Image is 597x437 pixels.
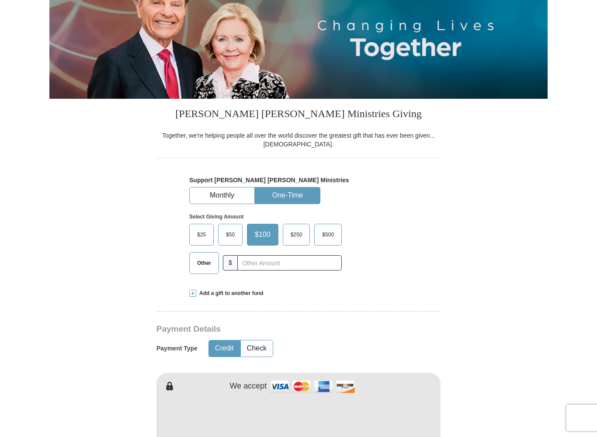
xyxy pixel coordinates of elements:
button: Monthly [190,187,254,204]
h3: Payment Details [156,324,379,334]
strong: Select Giving Amount [189,214,243,220]
button: Check [241,340,273,357]
h5: Support [PERSON_NAME] [PERSON_NAME] Ministries [189,177,408,184]
div: Together, we're helping people all over the world discover the greatest gift that has ever been g... [156,131,441,149]
span: Add a gift to another fund [196,290,264,297]
span: $50 [222,228,239,241]
span: $25 [193,228,210,241]
span: Other [193,257,215,270]
img: credit cards accepted [269,377,356,396]
h5: Payment Type [156,345,198,352]
span: $500 [318,228,338,241]
span: $250 [286,228,307,241]
button: Credit [209,340,240,357]
span: $ [223,255,238,271]
button: One-Time [255,187,320,204]
span: $100 [250,228,275,241]
h3: [PERSON_NAME] [PERSON_NAME] Ministries Giving [156,99,441,131]
h4: We accept [230,382,267,391]
input: Other Amount [237,255,342,271]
